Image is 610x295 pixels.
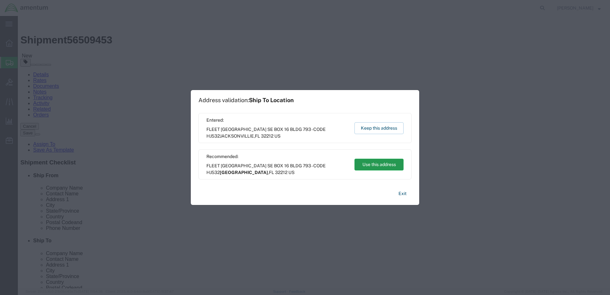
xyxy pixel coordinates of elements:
[198,97,294,104] h1: Address validation:
[354,122,404,134] button: Keep this address
[206,153,348,160] span: Recommended:
[269,170,274,175] span: FL
[249,97,294,103] span: Ship To Location
[393,188,412,199] button: Exit
[255,133,260,139] span: FL
[274,133,280,139] span: US
[206,117,348,124] span: Entered:
[261,133,273,139] span: 32212
[220,133,254,139] span: JACKSONVILLIE
[206,163,348,176] span: FLEET [GEOGRAPHIC_DATA] SE BOX 16 BLDG 793 - CODE HJ532 ,
[354,159,404,170] button: Use this address
[220,170,268,175] span: [GEOGRAPHIC_DATA]
[288,170,294,175] span: US
[206,126,348,140] span: FLEET [GEOGRAPHIC_DATA] SE BOX 16 BLDG 793 - CODE HJ532 ,
[275,170,287,175] span: 32212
